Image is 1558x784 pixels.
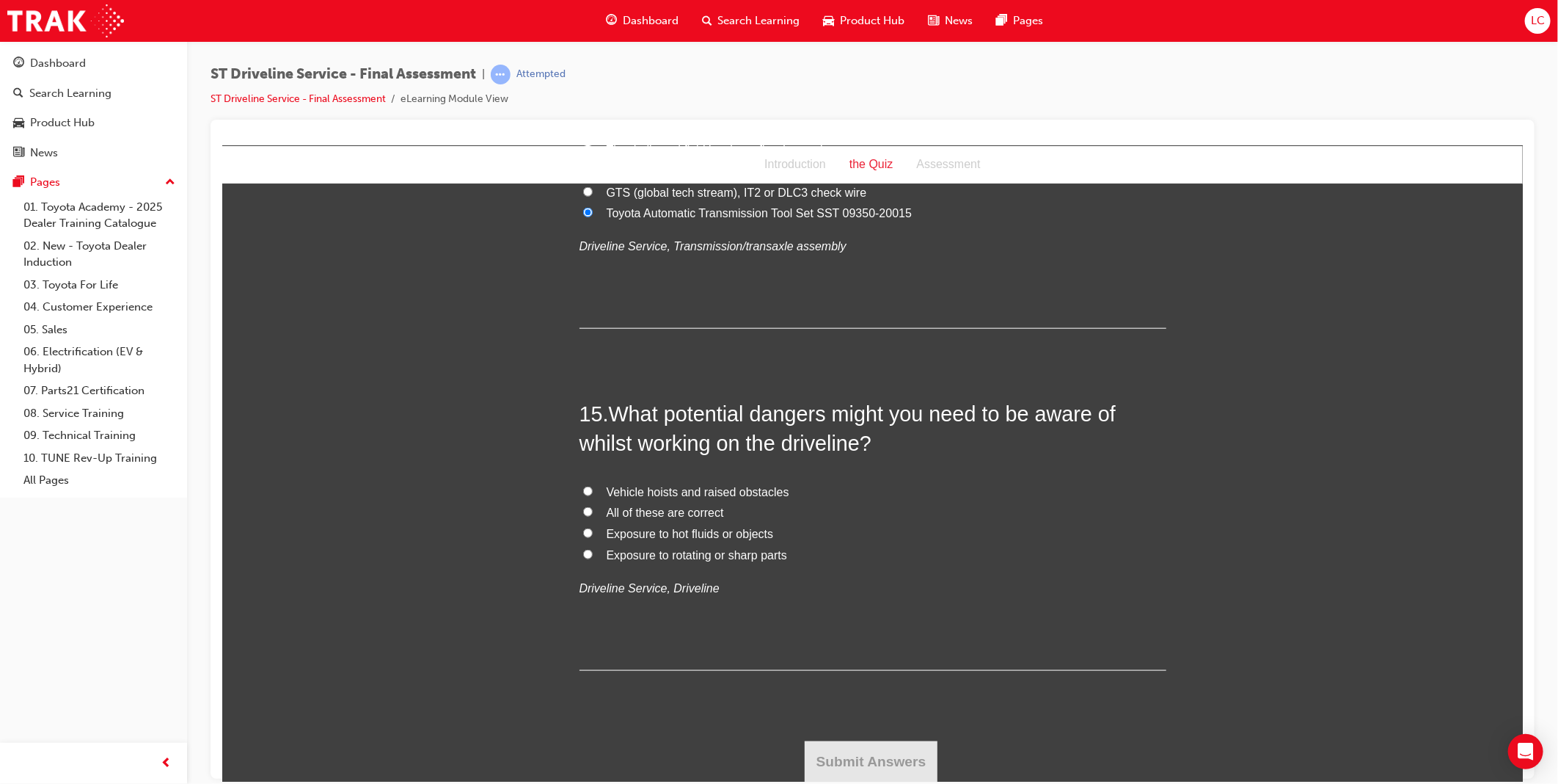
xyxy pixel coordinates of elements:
span: News [946,12,973,29]
span: Product Hub [841,12,905,29]
span: Search Learning [718,12,800,29]
span: car-icon [824,12,835,30]
span: GTS (global tech stream), IT2 or DLC3 check wire [384,40,645,53]
span: news-icon [929,12,940,30]
span: ST Driveline Service - Final Assessment [211,66,476,83]
span: Dashboard [623,12,679,29]
span: Exposure to hot fluids or objects [384,382,552,394]
a: 01. Toyota Academy - 2025 Dealer Training Catalogue [18,196,181,235]
a: guage-iconDashboard [594,6,690,36]
a: 03. Toyota For Life [18,274,181,297]
span: All of these are correct [384,360,502,373]
a: 07. Parts21 Certification [18,380,181,402]
a: news-iconNews [917,6,985,36]
h2: 15 . [357,253,944,313]
a: Product Hub [6,109,181,137]
input: All of these are correct [361,361,370,371]
div: Open Intercom Messenger [1508,734,1543,769]
button: Pages [6,169,181,196]
em: Driveline Service, Transmission/transaxle assembly [357,94,624,106]
span: prev-icon [161,755,172,773]
div: Product Hub [30,115,95,131]
input: Exposure to hot fluids or objects [361,382,370,392]
div: Pages [30,174,60,191]
span: Vehicle hoists and raised obstacles [384,340,567,352]
span: LC [1531,12,1545,29]
span: search-icon [13,87,23,101]
input: Toyota Automatic Transmission Tool Set SST 09350-20015 [361,62,370,71]
img: Trak [7,4,124,37]
a: All Pages [18,469,181,492]
span: up-icon [165,173,175,192]
div: the Quiz [615,8,683,29]
span: | [482,66,485,83]
button: LC [1525,8,1551,34]
button: DashboardSearch LearningProduct HubNews [6,47,181,169]
a: Search Learning [6,80,181,107]
div: Assessment [683,8,770,29]
a: 06. Electrification (EV & Hybrid) [18,341,181,380]
span: Pages [1014,12,1044,29]
em: Driveline Service, Driveline [357,436,497,449]
a: 08. Service Training [18,402,181,425]
a: search-iconSearch Learning [690,6,812,36]
span: news-icon [13,147,24,160]
a: 04. Customer Experience [18,296,181,319]
div: Dashboard [30,55,86,72]
button: Submit Answers [582,595,716,636]
div: Search Learning [29,85,111,102]
a: 05. Sales [18,319,181,341]
a: ST Driveline Service - Final Assessment [211,92,386,105]
span: learningRecordVerb_ATTEMPT-icon [491,65,511,84]
a: 02. New - Toyota Dealer Induction [18,235,181,274]
input: Exposure to rotating or sharp parts [361,404,370,413]
div: Introduction [530,8,615,29]
a: 09. Technical Training [18,424,181,447]
span: search-icon [702,12,712,30]
span: guage-icon [13,57,24,70]
span: pages-icon [997,12,1008,30]
span: car-icon [13,117,24,130]
a: pages-iconPages [985,6,1056,36]
input: GTS (global tech stream), IT2 or DLC3 check wire [361,41,370,51]
span: What potential dangers might you need to be aware of whilst working on the driveline? [357,256,894,309]
span: pages-icon [13,176,24,189]
a: News [6,139,181,167]
a: car-iconProduct Hub [812,6,917,36]
span: Exposure to rotating or sharp parts [384,403,565,415]
div: News [30,145,58,161]
span: Toyota Automatic Transmission Tool Set SST 09350-20015 [384,61,690,73]
span: guage-icon [606,12,617,30]
a: Dashboard [6,50,181,77]
li: eLearning Module View [401,91,508,108]
a: 10. TUNE Rev-Up Training [18,447,181,470]
div: Attempted [516,68,566,81]
input: Vehicle hoists and raised obstacles [361,341,370,350]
